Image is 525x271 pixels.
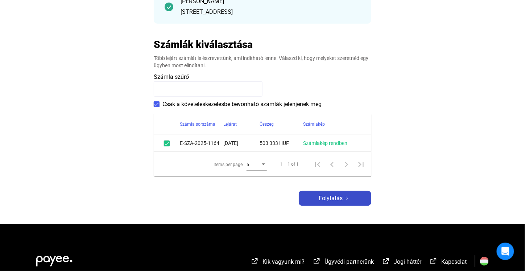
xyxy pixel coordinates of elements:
[262,258,305,265] span: Kik vagyunk mi?
[180,120,215,129] div: Számla sorszáma
[303,140,347,146] a: Számlakép rendben
[441,258,467,265] span: Kapcsolat
[303,120,363,129] div: Számlakép
[260,120,274,129] div: Összeg
[429,258,438,265] img: external-link-white
[180,120,223,129] div: Számla sorszáma
[303,120,325,129] div: Számlakép
[247,162,249,167] span: 5
[339,157,354,171] button: Next page
[319,194,343,203] span: Folytatás
[251,259,305,266] a: external-link-whiteKik vagyunk mi?
[497,243,514,260] div: Open Intercom Messenger
[162,100,322,109] span: Csak a követeléskezelésbe bevonható számlák jelenjenek meg
[313,259,374,266] a: external-link-whiteÜgyvédi partnerünk
[429,259,467,266] a: external-link-whiteKapcsolat
[180,134,223,152] td: E-SZA-2025-1164
[223,120,237,129] div: Lejárat
[299,191,371,206] button: Folytatásarrow-right-white
[310,157,325,171] button: First page
[223,134,260,152] td: [DATE]
[260,134,303,152] td: 503 333 HUF
[36,252,73,267] img: white-payee-white-dot.svg
[223,120,260,129] div: Lejárat
[343,197,351,200] img: arrow-right-white
[313,258,321,265] img: external-link-white
[324,258,374,265] span: Ügyvédi partnerünk
[354,157,368,171] button: Last page
[154,54,371,69] div: Több lejárt számlát is észrevettünk, ami indítható lenne. Válaszd ki, hogy melyeket szeretnéd egy...
[480,257,489,266] img: HU.svg
[154,38,253,51] h2: Számlák kiválasztása
[382,259,421,266] a: external-link-whiteJogi háttér
[325,157,339,171] button: Previous page
[247,160,267,169] mat-select: Items per page:
[154,73,189,80] span: Számla szűrő
[181,8,360,16] div: [STREET_ADDRESS]
[280,160,299,169] div: 1 – 1 of 1
[382,258,390,265] img: external-link-white
[165,3,173,11] img: checkmark-darker-green-circle
[251,258,259,265] img: external-link-white
[394,258,421,265] span: Jogi háttér
[260,120,303,129] div: Összeg
[214,160,244,169] div: Items per page:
